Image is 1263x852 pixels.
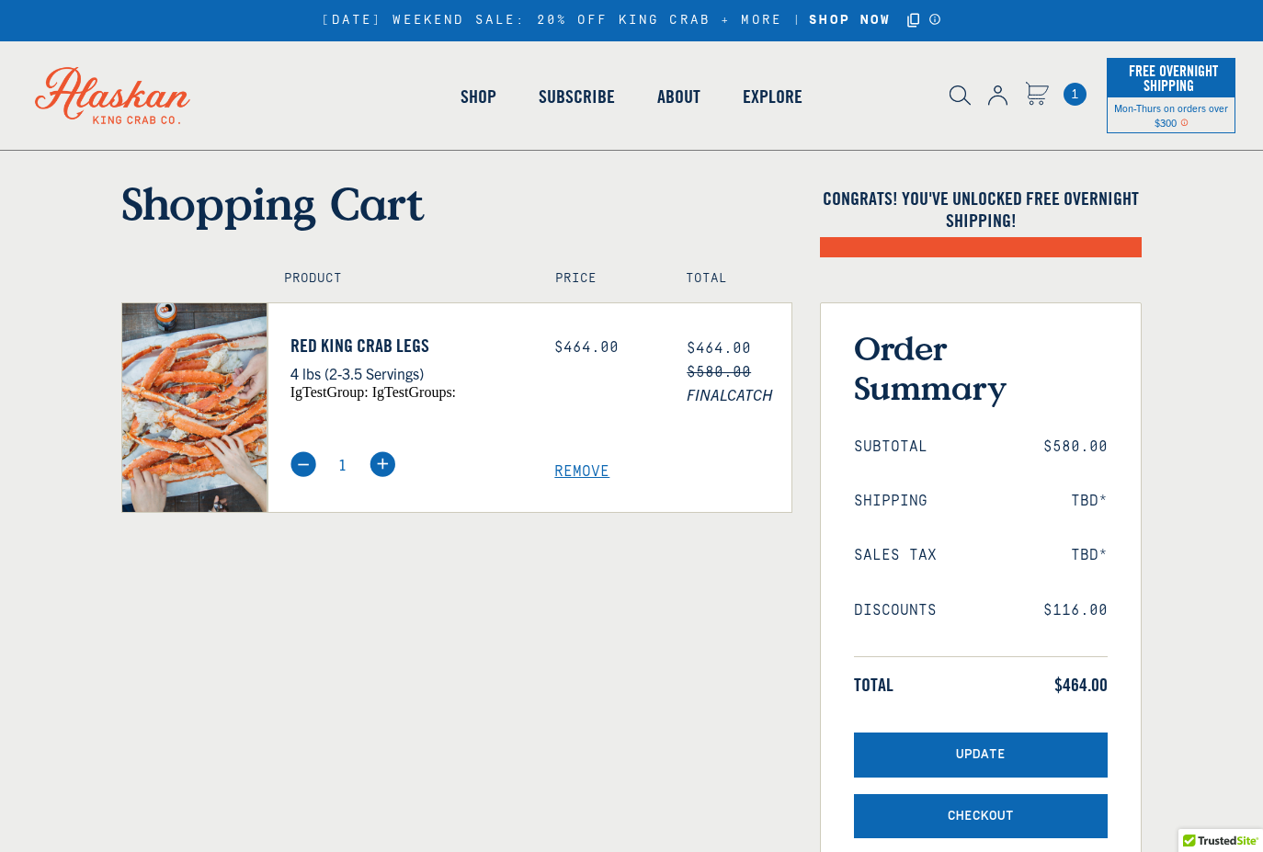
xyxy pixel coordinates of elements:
[988,85,1007,106] img: account
[1124,57,1218,99] span: Free Overnight Shipping
[122,303,267,512] img: Red King Crab Legs - 4 lbs (2-3.5 Servings)
[687,382,791,406] span: FINALCATCH
[854,328,1108,407] h3: Order Summary
[372,384,456,400] span: igTestGroups:
[854,794,1108,839] button: Checkout
[722,44,824,149] a: Explore
[950,85,971,106] img: search
[290,361,528,385] p: 4 lbs (2-3.5 Servings)
[1043,602,1108,619] span: $116.00
[854,733,1108,778] button: Update
[1180,116,1189,129] span: Shipping Notice Icon
[1025,82,1049,108] a: Cart
[854,547,937,564] span: Sales Tax
[554,463,791,481] a: Remove
[284,271,517,287] h4: Product
[687,340,751,357] span: $464.00
[9,41,216,150] img: Alaskan King Crab Co. logo
[1064,83,1087,106] a: Cart
[802,13,897,28] a: SHOP NOW
[121,176,792,230] h1: Shopping Cart
[1054,674,1108,696] span: $464.00
[290,451,316,477] img: minus
[1043,438,1108,456] span: $580.00
[439,44,518,149] a: Shop
[321,10,941,31] div: [DATE] WEEKEND SALE: 20% OFF KING CRAB + MORE |
[554,339,659,357] div: $464.00
[854,493,927,510] span: Shipping
[636,44,722,149] a: About
[854,438,927,456] span: Subtotal
[370,451,395,477] img: plus
[948,809,1014,824] span: Checkout
[555,271,645,287] h4: Price
[956,747,1006,763] span: Update
[290,384,369,400] span: igTestGroup:
[928,13,942,26] a: Announcement Bar Modal
[290,335,528,357] a: Red King Crab Legs
[687,364,751,381] s: $580.00
[854,602,937,619] span: Discounts
[820,187,1142,232] h4: Congrats! You've unlocked FREE OVERNIGHT SHIPPING!
[809,13,891,28] strong: SHOP NOW
[686,271,776,287] h4: Total
[1114,101,1228,129] span: Mon-Thurs on orders over $300
[1064,83,1087,106] span: 1
[854,674,893,696] span: Total
[518,44,636,149] a: Subscribe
